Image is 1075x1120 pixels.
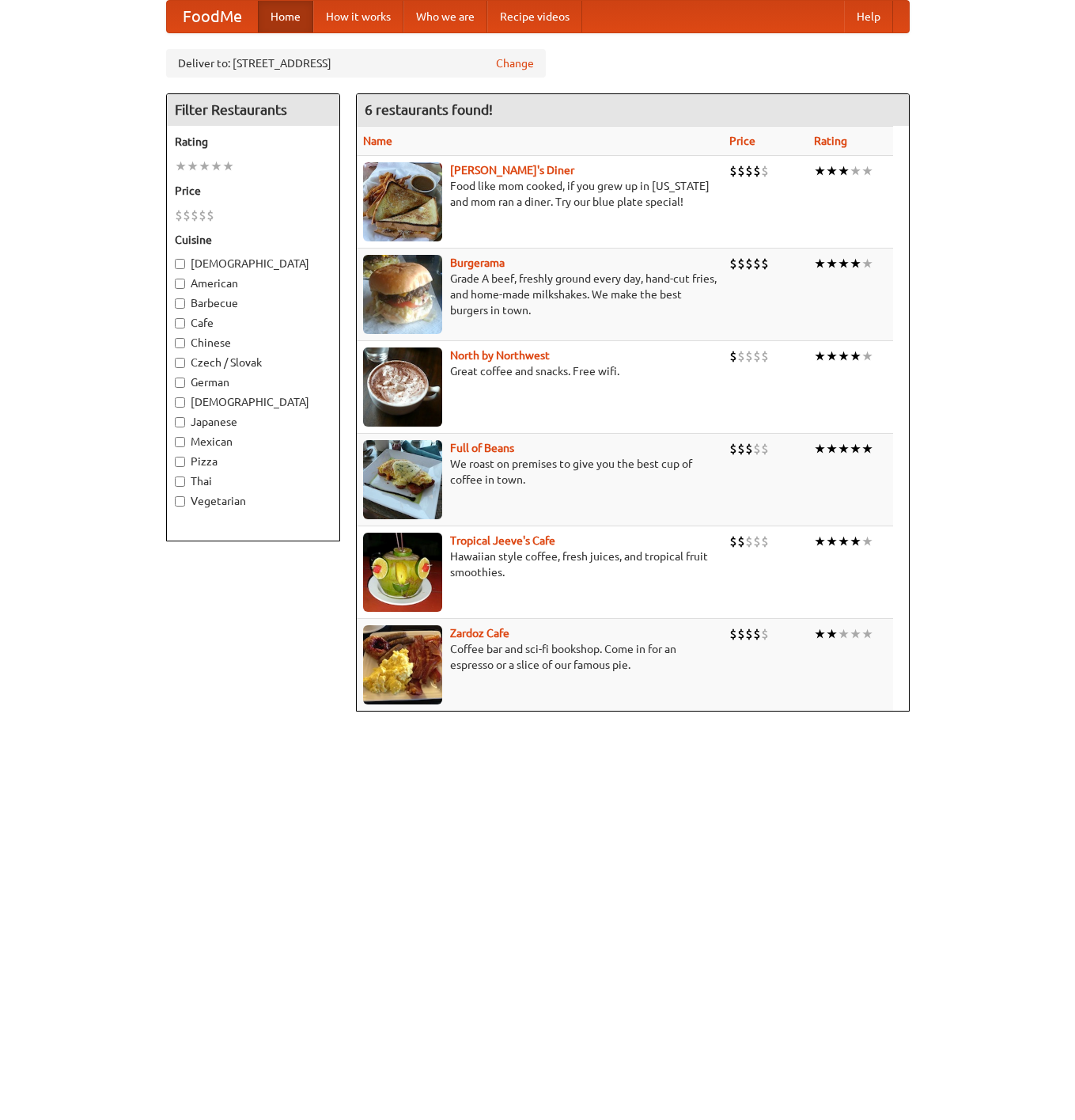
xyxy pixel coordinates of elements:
[861,625,873,643] li: ★
[175,473,331,489] label: Thai
[729,440,737,457] li: $
[175,232,331,248] h5: Cuisine
[175,476,185,487] input: Thai
[861,533,873,550] li: ★
[450,534,555,547] a: Tropical Jeeve's Cafe
[175,457,185,467] input: Pizza
[363,135,392,147] a: Name
[199,207,206,224] li: $
[450,256,505,269] a: Burgerama
[814,440,826,457] li: ★
[363,178,717,210] p: Food like mom cooked, if you grew up in [US_STATE] and mom ran a diner. Try our blue plate special!
[745,533,753,550] li: $
[753,533,761,550] li: $
[363,271,717,318] p: Grade A beef, freshly ground every day, hand-cut fries, and home-made milkshakes. We make the bes...
[838,162,850,180] li: ★
[450,164,574,177] a: [PERSON_NAME]'s Diner
[814,135,847,147] a: Rating
[753,440,761,457] li: $
[761,440,769,457] li: $
[175,315,331,331] label: Cafe
[175,437,185,447] input: Mexican
[363,641,717,673] p: Coffee bar and sci-fi bookshop. Come in for an espresso or a slice of our famous pie.
[175,335,331,351] label: Chinese
[729,625,737,643] li: $
[175,434,331,450] label: Mexican
[761,255,769,272] li: $
[363,347,442,427] img: north.jpg
[167,94,339,126] h4: Filter Restaurants
[761,347,769,365] li: $
[365,102,493,117] ng-pluralize: 6 restaurants found!
[175,183,331,199] h5: Price
[745,347,753,365] li: $
[814,255,826,272] li: ★
[175,256,331,271] label: [DEMOGRAPHIC_DATA]
[175,279,185,289] input: American
[210,158,222,175] li: ★
[487,1,582,32] a: Recipe videos
[175,318,185,328] input: Cafe
[745,162,753,180] li: $
[191,207,199,224] li: $
[363,363,717,379] p: Great coffee and snacks. Free wifi.
[175,298,185,309] input: Barbecue
[753,347,761,365] li: $
[363,456,717,488] p: We roast on premises to give you the best cup of coffee in town.
[175,275,331,291] label: American
[175,496,185,507] input: Vegetarian
[450,349,550,362] a: North by Northwest
[175,358,185,368] input: Czech / Slovak
[199,158,210,175] li: ★
[363,440,442,519] img: beans.jpg
[761,162,769,180] li: $
[814,347,826,365] li: ★
[814,533,826,550] li: ★
[850,533,861,550] li: ★
[838,625,850,643] li: ★
[175,259,185,269] input: [DEMOGRAPHIC_DATA]
[729,255,737,272] li: $
[175,417,185,427] input: Japanese
[363,255,442,334] img: burgerama.jpg
[737,625,745,643] li: $
[838,255,850,272] li: ★
[183,207,191,224] li: $
[745,625,753,643] li: $
[826,347,838,365] li: ★
[844,1,893,32] a: Help
[496,55,534,71] a: Change
[850,255,861,272] li: ★
[850,347,861,365] li: ★
[450,442,514,454] a: Full of Beans
[729,533,737,550] li: $
[850,625,861,643] li: ★
[753,162,761,180] li: $
[363,162,442,241] img: sallys.jpg
[729,347,737,365] li: $
[838,440,850,457] li: ★
[861,440,873,457] li: ★
[745,440,753,457] li: $
[175,207,183,224] li: $
[363,533,442,612] img: jeeves.jpg
[814,625,826,643] li: ★
[175,158,187,175] li: ★
[814,162,826,180] li: ★
[737,162,745,180] li: $
[737,533,745,550] li: $
[745,255,753,272] li: $
[826,255,838,272] li: ★
[826,440,838,457] li: ★
[737,347,745,365] li: $
[850,440,861,457] li: ★
[175,134,331,150] h5: Rating
[450,627,509,640] a: Zardoz Cafe
[363,625,442,704] img: zardoz.jpg
[737,440,745,457] li: $
[206,207,214,224] li: $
